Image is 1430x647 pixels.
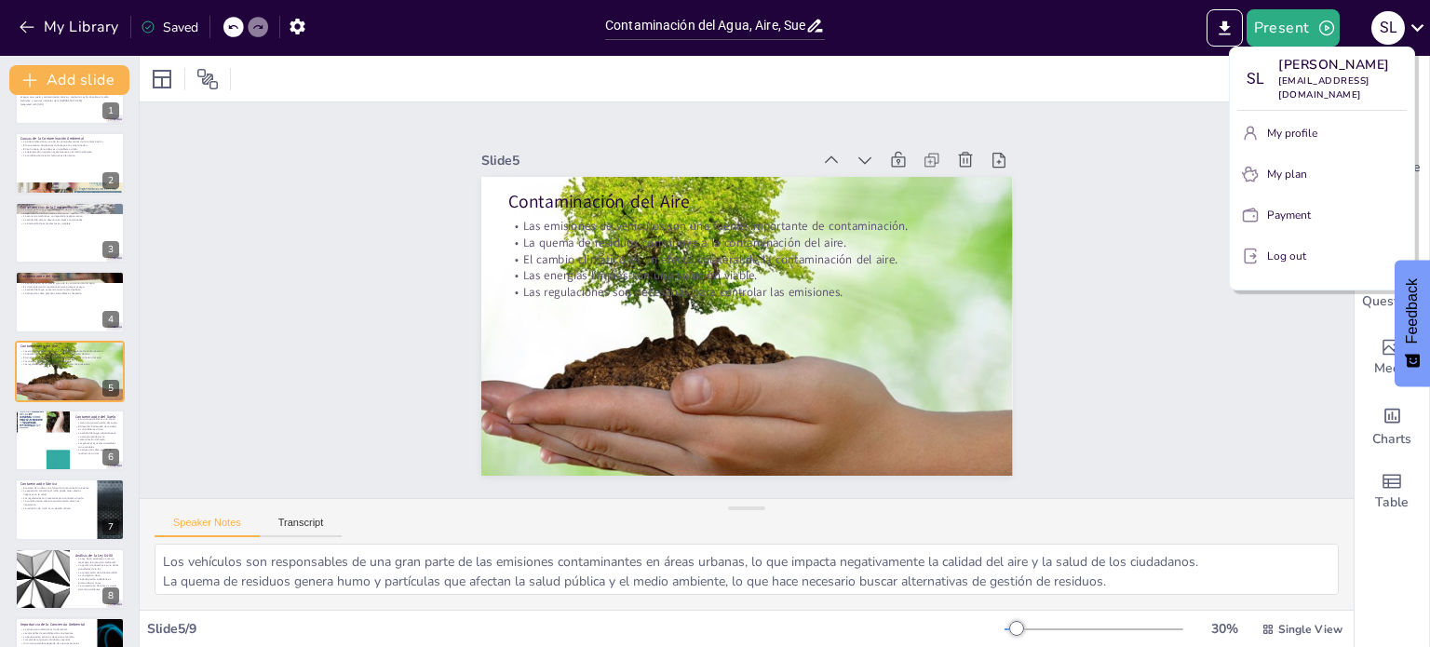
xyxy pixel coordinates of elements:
p: [EMAIL_ADDRESS][DOMAIN_NAME] [1278,74,1407,102]
p: Payment [1267,207,1311,223]
div: S L [1237,62,1271,96]
p: Log out [1267,248,1306,264]
button: Payment [1237,200,1407,230]
button: Feedback - Show survey [1395,260,1430,386]
p: My profile [1267,125,1317,142]
button: Log out [1237,241,1407,271]
span: Feedback [1404,278,1421,344]
button: My profile [1237,118,1407,148]
button: My plan [1237,159,1407,189]
p: My plan [1267,166,1307,182]
p: [PERSON_NAME] [1278,55,1407,74]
